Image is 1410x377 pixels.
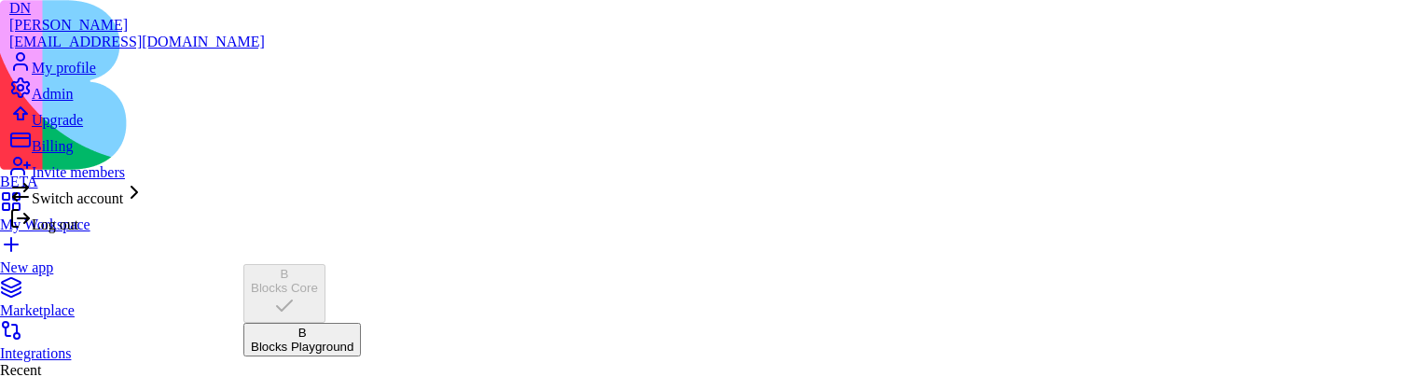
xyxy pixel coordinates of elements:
[9,155,265,181] a: Invite members
[32,164,125,180] span: Invite members
[251,281,318,295] div: Blocks Core
[243,264,325,323] button: BBlocks Core
[9,50,265,77] a: My profile
[298,326,307,340] span: B
[32,60,96,76] span: My profile
[32,190,123,206] span: Switch account
[9,129,265,155] a: Billing
[251,340,353,354] div: Blocks Playground
[243,323,361,356] button: BBlocks Playground
[32,86,73,102] span: Admin
[32,112,83,128] span: Upgrade
[9,17,265,34] div: [PERSON_NAME]
[9,103,265,129] a: Upgrade
[9,34,265,50] div: [EMAIL_ADDRESS][DOMAIN_NAME]
[280,267,288,281] span: B
[32,138,73,154] span: Billing
[32,216,78,232] span: Log out
[9,77,265,103] a: Admin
